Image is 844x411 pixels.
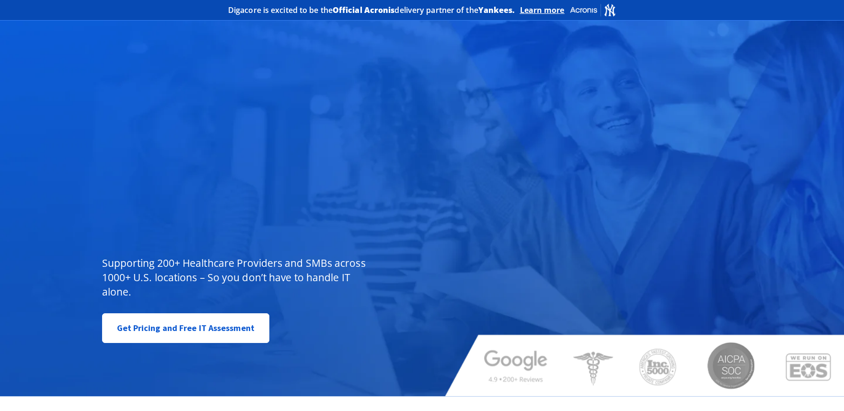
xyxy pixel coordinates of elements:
[228,6,515,14] h2: Digacore is excited to be the delivery partner of the
[102,256,370,299] p: Supporting 200+ Healthcare Providers and SMBs across 1000+ U.S. locations – So you don’t have to ...
[520,5,565,15] a: Learn more
[569,3,616,17] img: Acronis
[333,5,395,15] b: Official Acronis
[478,5,515,15] b: Yankees.
[102,313,269,343] a: Get Pricing and Free IT Assessment
[117,319,254,338] span: Get Pricing and Free IT Assessment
